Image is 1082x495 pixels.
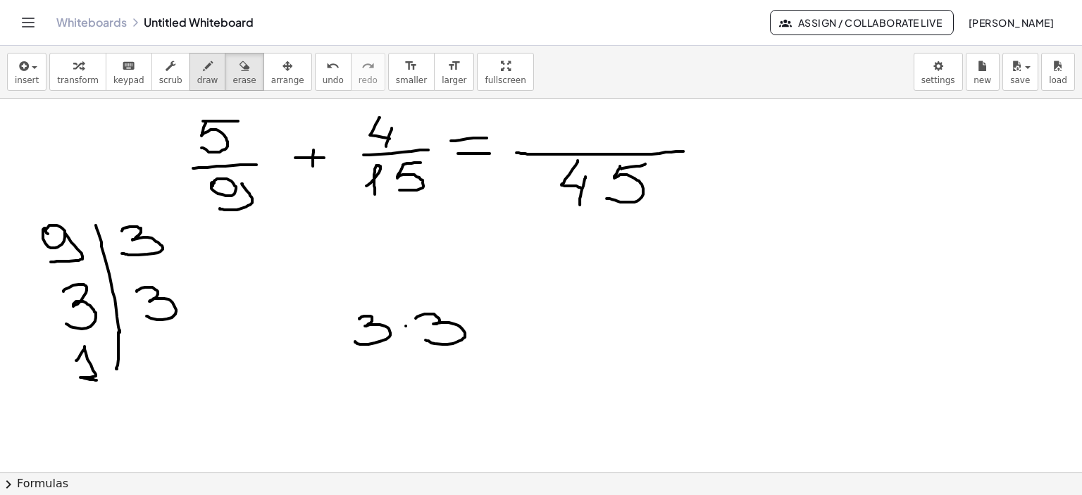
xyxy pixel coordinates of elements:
button: new [966,53,1000,91]
span: Assign / Collaborate Live [782,16,942,29]
span: new [974,75,991,85]
i: format_size [404,58,418,75]
a: Whiteboards [56,15,127,30]
button: [PERSON_NAME] [957,10,1065,35]
span: scrub [159,75,182,85]
button: keyboardkeypad [106,53,152,91]
button: redoredo [351,53,385,91]
i: redo [361,58,375,75]
button: Toggle navigation [17,11,39,34]
span: fullscreen [485,75,526,85]
button: insert [7,53,46,91]
button: Assign / Collaborate Live [770,10,954,35]
span: insert [15,75,39,85]
span: redo [359,75,378,85]
button: draw [189,53,226,91]
span: load [1049,75,1067,85]
button: arrange [263,53,312,91]
span: settings [921,75,955,85]
i: undo [326,58,340,75]
span: undo [323,75,344,85]
i: format_size [447,58,461,75]
button: settings [914,53,963,91]
button: undoundo [315,53,352,91]
button: format_sizesmaller [388,53,435,91]
span: keypad [113,75,144,85]
span: draw [197,75,218,85]
button: scrub [151,53,190,91]
button: erase [225,53,263,91]
span: [PERSON_NAME] [968,16,1054,29]
i: keyboard [122,58,135,75]
span: larger [442,75,466,85]
span: smaller [396,75,427,85]
span: arrange [271,75,304,85]
button: format_sizelarger [434,53,474,91]
button: save [1002,53,1038,91]
span: transform [57,75,99,85]
span: erase [232,75,256,85]
button: fullscreen [477,53,533,91]
span: save [1010,75,1030,85]
button: transform [49,53,106,91]
button: load [1041,53,1075,91]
